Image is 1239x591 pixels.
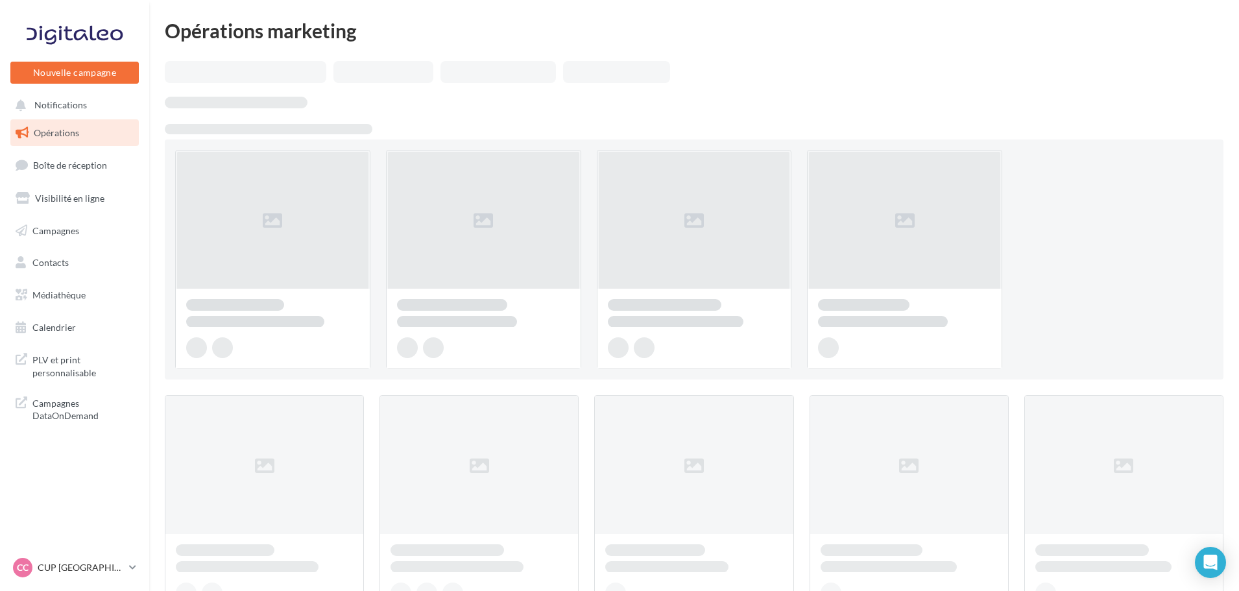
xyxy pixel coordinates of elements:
[32,289,86,300] span: Médiathèque
[8,282,141,309] a: Médiathèque
[8,151,141,179] a: Boîte de réception
[33,160,107,171] span: Boîte de réception
[35,193,104,204] span: Visibilité en ligne
[32,322,76,333] span: Calendrier
[32,351,134,379] span: PLV et print personnalisable
[17,561,29,574] span: CC
[10,555,139,580] a: CC CUP [GEOGRAPHIC_DATA]
[8,314,141,341] a: Calendrier
[10,62,139,84] button: Nouvelle campagne
[8,249,141,276] a: Contacts
[8,346,141,384] a: PLV et print personnalisable
[1195,547,1226,578] div: Open Intercom Messenger
[32,257,69,268] span: Contacts
[38,561,124,574] p: CUP [GEOGRAPHIC_DATA]
[34,100,87,111] span: Notifications
[32,394,134,422] span: Campagnes DataOnDemand
[8,217,141,245] a: Campagnes
[8,185,141,212] a: Visibilité en ligne
[34,127,79,138] span: Opérations
[8,119,141,147] a: Opérations
[8,389,141,428] a: Campagnes DataOnDemand
[165,21,1223,40] div: Opérations marketing
[32,224,79,235] span: Campagnes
